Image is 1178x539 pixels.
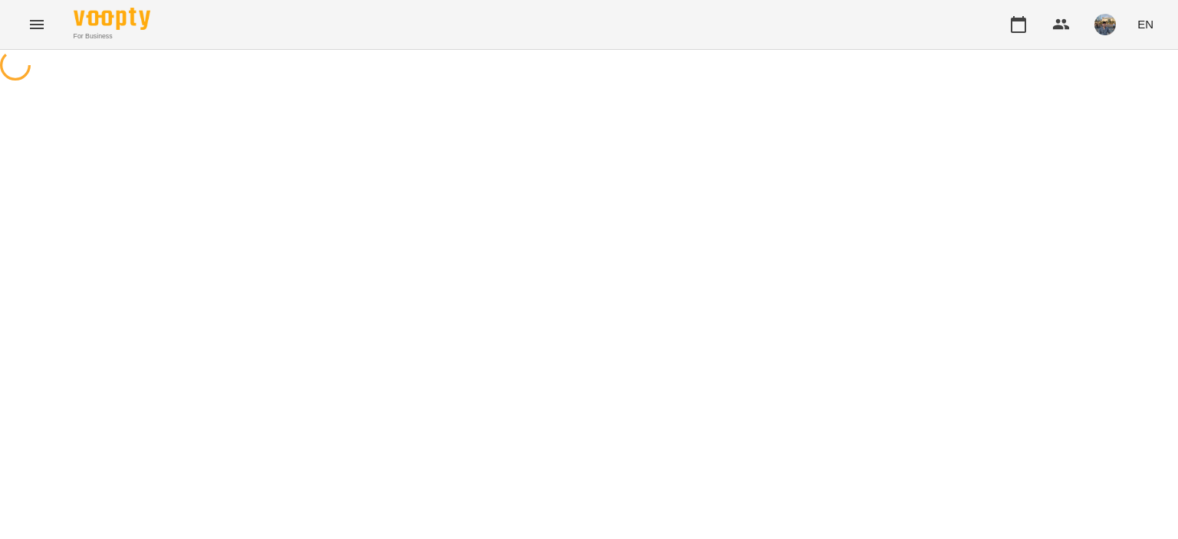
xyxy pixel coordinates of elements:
[74,8,150,30] img: Voopty Logo
[18,6,55,43] button: Menu
[74,31,150,41] span: For Business
[1137,16,1153,32] span: EN
[1094,14,1116,35] img: e4bc6a3ab1e62a2b3fe154bdca76ca1b.jpg
[1131,10,1160,38] button: EN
